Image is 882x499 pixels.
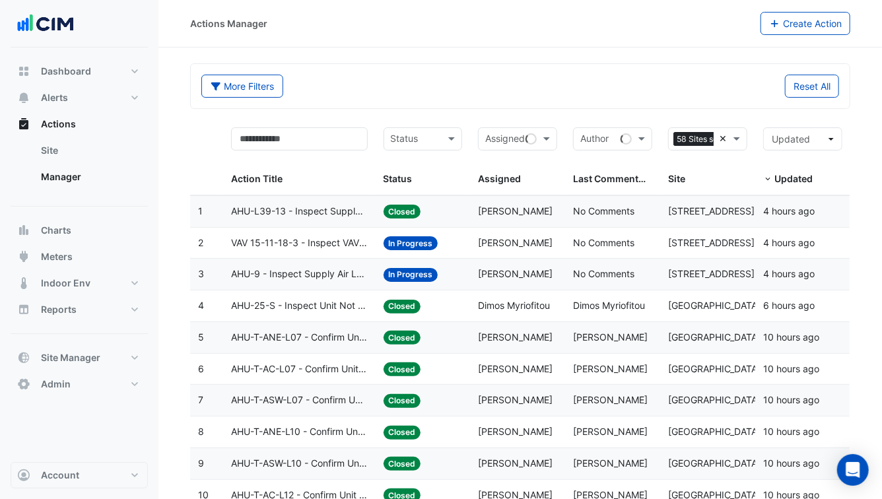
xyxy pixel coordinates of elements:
span: AHU-T-ASW-L10 - Confirm Unit Overnight Operation (Energy Waste) [231,456,367,471]
span: Closed [384,362,421,376]
span: 2025-09-02T00:26:31.827 [763,394,819,405]
span: 1 [198,205,203,216]
a: Site [30,137,148,164]
span: Meters [41,250,73,263]
span: [PERSON_NAME] [478,237,553,248]
div: Actions Manager [190,17,267,30]
span: [STREET_ADDRESS][PERSON_NAME] [668,268,829,279]
span: Dimos Myriofitou [478,300,550,311]
app-icon: Charts [17,224,30,237]
span: Reports [41,303,77,316]
span: AHU-T-ASW-L07 - Confirm Unit Overnight Operation (Energy Waste) [231,393,367,408]
span: [GEOGRAPHIC_DATA] [668,331,761,343]
app-icon: Meters [17,250,30,263]
a: Manager [30,164,148,190]
span: AHU-9 - Inspect Supply Air Loss [231,267,367,282]
span: Closed [384,331,421,345]
span: AHU-L39-13 - Inspect Supply Air Loss [231,204,367,219]
app-icon: Indoor Env [17,277,30,290]
span: 2 [198,237,203,248]
span: [PERSON_NAME] [478,363,553,374]
span: 4 [198,300,204,311]
span: Action Title [231,173,283,184]
span: [STREET_ADDRESS][PERSON_NAME] [668,205,829,216]
button: Charts [11,217,148,244]
button: Dashboard [11,58,148,84]
button: Updated [763,127,842,150]
span: 2025-09-02T08:19:08.463 [763,268,815,279]
button: Alerts [11,84,148,111]
app-icon: Admin [17,378,30,391]
span: [GEOGRAPHIC_DATA] [668,363,761,374]
span: Closed [384,205,421,218]
button: Create Action [761,12,851,35]
span: VAV 15-11-18-3 - Inspect VAV Airflow Block [231,236,367,251]
span: [GEOGRAPHIC_DATA] [668,426,761,437]
span: 5 [198,331,204,343]
span: [PERSON_NAME] [478,394,553,405]
span: Alerts [41,91,68,104]
span: 8 [198,426,204,437]
span: 2025-09-02T00:26:39.878 [763,363,819,374]
span: Closed [384,394,421,408]
span: 2025-09-02T00:26:47.991 [763,331,819,343]
span: [PERSON_NAME] [478,426,553,437]
span: Clear [719,131,730,147]
span: AHU-T-ANE-L10 - Confirm Unit Overnight Operation (Energy Waste) [231,424,367,440]
app-icon: Dashboard [17,65,30,78]
span: 2025-09-02T09:16:26.240 [763,205,815,216]
span: [GEOGRAPHIC_DATA] [668,300,761,311]
button: Reports [11,296,148,323]
app-icon: Reports [17,303,30,316]
button: Admin [11,371,148,397]
span: 58 Sites selected [673,132,745,147]
span: Assigned [478,173,521,184]
span: [PERSON_NAME] [478,268,553,279]
span: Dashboard [41,65,91,78]
span: AHU-25-S - Inspect Unit Not Operating [231,298,367,314]
span: 2025-09-02T06:45:48.897 [763,300,815,311]
span: In Progress [384,268,438,282]
span: Charts [41,224,71,237]
span: Site Manager [41,351,100,364]
span: Closed [384,300,421,314]
button: Site Manager [11,345,148,371]
span: 9 [198,457,204,469]
span: 2025-09-02T08:19:27.643 [763,237,815,248]
div: Open Intercom Messenger [837,454,869,486]
span: In Progress [384,236,438,250]
span: 2025-09-02T00:26:17.380 [763,457,819,469]
span: [STREET_ADDRESS][PERSON_NAME] [668,237,829,248]
div: Actions [11,137,148,195]
span: [PERSON_NAME] [478,457,553,469]
span: 7 [198,394,203,405]
img: Company Logo [16,11,75,37]
span: AHU-T-AC-L07 - Confirm Unit Overnight Operation (Energy Waste) [231,362,367,377]
span: Updated [772,133,810,145]
span: 2025-09-02T00:26:24.501 [763,426,819,437]
button: Indoor Env [11,270,148,296]
button: Account [11,462,148,488]
span: Site [668,173,685,184]
span: [GEOGRAPHIC_DATA] [668,394,761,405]
button: More Filters [201,75,283,98]
button: Actions [11,111,148,137]
span: Updated [774,173,813,184]
span: Actions [41,117,76,131]
span: [GEOGRAPHIC_DATA] [668,457,761,469]
span: Indoor Env [41,277,90,290]
span: Account [41,469,79,482]
span: 3 [198,268,204,279]
span: Status [384,173,413,184]
button: Reset All [785,75,839,98]
span: Admin [41,378,71,391]
span: [PERSON_NAME] [478,331,553,343]
span: [PERSON_NAME] [478,205,553,216]
span: Closed [384,457,421,471]
app-icon: Alerts [17,91,30,104]
button: Meters [11,244,148,270]
app-icon: Site Manager [17,351,30,364]
span: Closed [384,426,421,440]
span: AHU-T-ANE-L07 - Confirm Unit Overnight Operation (Energy Waste) [231,330,367,345]
span: 6 [198,363,204,374]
